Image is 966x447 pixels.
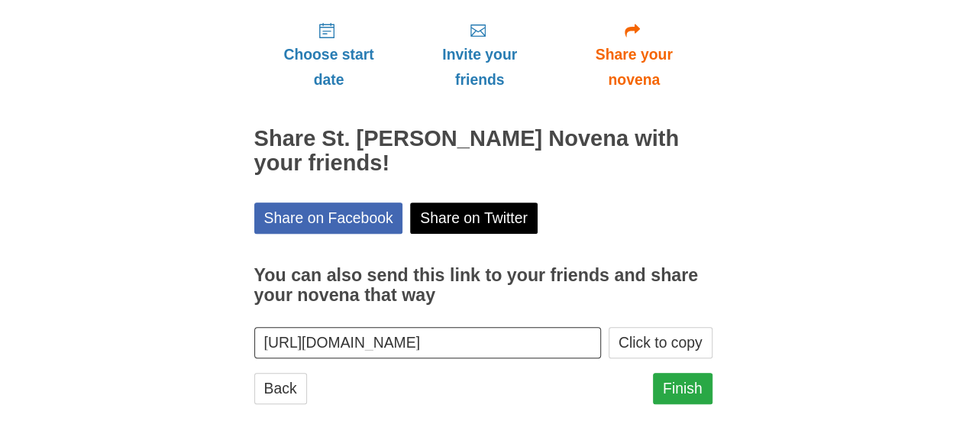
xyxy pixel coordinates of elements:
[254,266,712,305] h3: You can also send this link to your friends and share your novena that way
[254,9,404,100] a: Choose start date
[410,202,538,234] a: Share on Twitter
[571,42,697,92] span: Share your novena
[403,9,555,100] a: Invite your friends
[270,42,389,92] span: Choose start date
[418,42,540,92] span: Invite your friends
[556,9,712,100] a: Share your novena
[609,327,712,358] button: Click to copy
[254,373,307,404] a: Back
[653,373,712,404] a: Finish
[254,202,403,234] a: Share on Facebook
[254,127,712,176] h2: Share St. [PERSON_NAME] Novena with your friends!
